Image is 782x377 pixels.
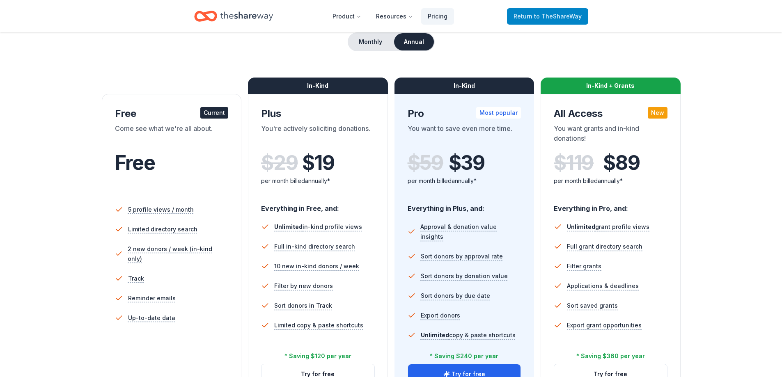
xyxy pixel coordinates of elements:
[394,78,534,94] div: In-Kind
[394,33,434,50] button: Annual
[326,7,454,26] nav: Main
[554,176,667,186] div: per month billed annually*
[274,301,332,311] span: Sort donors in Track
[128,274,144,283] span: Track
[261,107,375,120] div: Plus
[115,123,229,146] div: Come see what we're all about.
[554,196,667,214] div: Everything in Pro, and:
[567,223,649,230] span: grant profile views
[128,293,176,303] span: Reminder emails
[421,331,516,338] span: copy & paste shortcuts
[284,351,351,361] div: * Saving $120 per year
[567,281,639,291] span: Applications & deadlines
[430,351,498,361] div: * Saving $240 per year
[567,320,642,330] span: Export grant opportunities
[326,8,368,25] button: Product
[128,224,197,234] span: Limited directory search
[274,242,355,251] span: Full in-kind directory search
[261,123,375,146] div: You're actively soliciting donations.
[200,107,228,119] div: Current
[421,271,508,281] span: Sort donors by donation value
[554,107,667,120] div: All Access
[274,223,303,230] span: Unlimited
[128,205,194,215] span: 5 profile views / month
[128,244,228,264] span: 2 new donors / week (in-kind only)
[567,242,642,251] span: Full grant directory search
[302,151,334,174] span: $ 19
[248,78,388,94] div: In-Kind
[274,281,333,291] span: Filter by new donors
[369,8,420,25] button: Resources
[534,13,582,20] span: to TheShareWay
[476,107,521,119] div: Most popular
[567,301,618,311] span: Sort saved grants
[554,123,667,146] div: You want grants and in-kind donations!
[194,7,273,26] a: Home
[514,11,582,21] span: Return
[408,196,521,214] div: Everything in Plus, and:
[449,151,485,174] span: $ 39
[541,78,681,94] div: In-Kind + Grants
[648,107,667,119] div: New
[421,331,449,338] span: Unlimited
[349,33,392,50] button: Monthly
[261,176,375,186] div: per month billed annually*
[115,151,155,175] span: Free
[576,351,645,361] div: * Saving $360 per year
[128,313,175,323] span: Up-to-date data
[420,222,521,242] span: Approval & donation value insights
[261,196,375,214] div: Everything in Free, and:
[507,8,588,25] a: Returnto TheShareWay
[408,107,521,120] div: Pro
[567,261,601,271] span: Filter grants
[421,8,454,25] a: Pricing
[421,311,460,320] span: Export donors
[115,107,229,120] div: Free
[421,291,490,301] span: Sort donors by due date
[274,223,362,230] span: in-kind profile views
[274,261,359,271] span: 10 new in-kind donors / week
[408,123,521,146] div: You want to save even more time.
[603,151,640,174] span: $ 89
[274,320,363,330] span: Limited copy & paste shortcuts
[408,176,521,186] div: per month billed annually*
[421,251,503,261] span: Sort donors by approval rate
[567,223,595,230] span: Unlimited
